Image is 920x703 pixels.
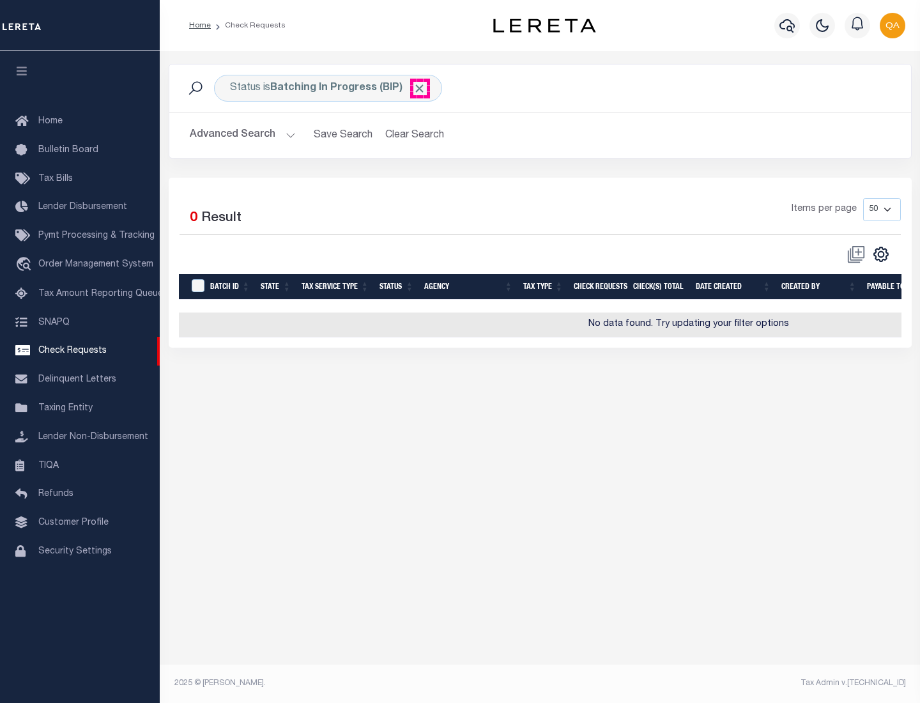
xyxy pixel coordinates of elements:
[38,318,70,327] span: SNAPQ
[549,677,906,689] div: Tax Admin v.[TECHNICAL_ID]
[374,274,419,300] th: Status: activate to sort column ascending
[38,203,127,212] span: Lender Disbursement
[15,257,36,274] i: travel_explore
[214,75,442,102] div: Status is
[38,490,73,498] span: Refunds
[776,274,862,300] th: Created By: activate to sort column ascending
[691,274,776,300] th: Date Created: activate to sort column ascending
[628,274,691,300] th: Check(s) Total
[296,274,374,300] th: Tax Service Type: activate to sort column ascending
[38,518,109,527] span: Customer Profile
[792,203,857,217] span: Items per page
[38,117,63,126] span: Home
[38,260,153,269] span: Order Management System
[189,22,211,29] a: Home
[38,174,73,183] span: Tax Bills
[419,274,518,300] th: Agency: activate to sort column ascending
[211,20,286,31] li: Check Requests
[306,123,380,148] button: Save Search
[205,274,256,300] th: Batch Id: activate to sort column ascending
[190,212,197,225] span: 0
[256,274,296,300] th: State: activate to sort column ascending
[38,404,93,413] span: Taxing Entity
[38,290,163,298] span: Tax Amount Reporting Queue
[165,677,540,689] div: 2025 © [PERSON_NAME].
[38,146,98,155] span: Bulletin Board
[380,123,450,148] button: Clear Search
[201,208,241,229] label: Result
[38,461,59,470] span: TIQA
[518,274,569,300] th: Tax Type: activate to sort column ascending
[569,274,628,300] th: Check Requests
[38,231,155,240] span: Pymt Processing & Tracking
[270,83,426,93] b: Batching In Progress (BIP)
[38,346,107,355] span: Check Requests
[413,82,426,95] span: Click to Remove
[38,375,116,384] span: Delinquent Letters
[190,123,296,148] button: Advanced Search
[880,13,905,38] img: svg+xml;base64,PHN2ZyB4bWxucz0iaHR0cDovL3d3dy53My5vcmcvMjAwMC9zdmciIHBvaW50ZXItZXZlbnRzPSJub25lIi...
[38,433,148,442] span: Lender Non-Disbursement
[38,547,112,556] span: Security Settings
[493,19,595,33] img: logo-dark.svg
